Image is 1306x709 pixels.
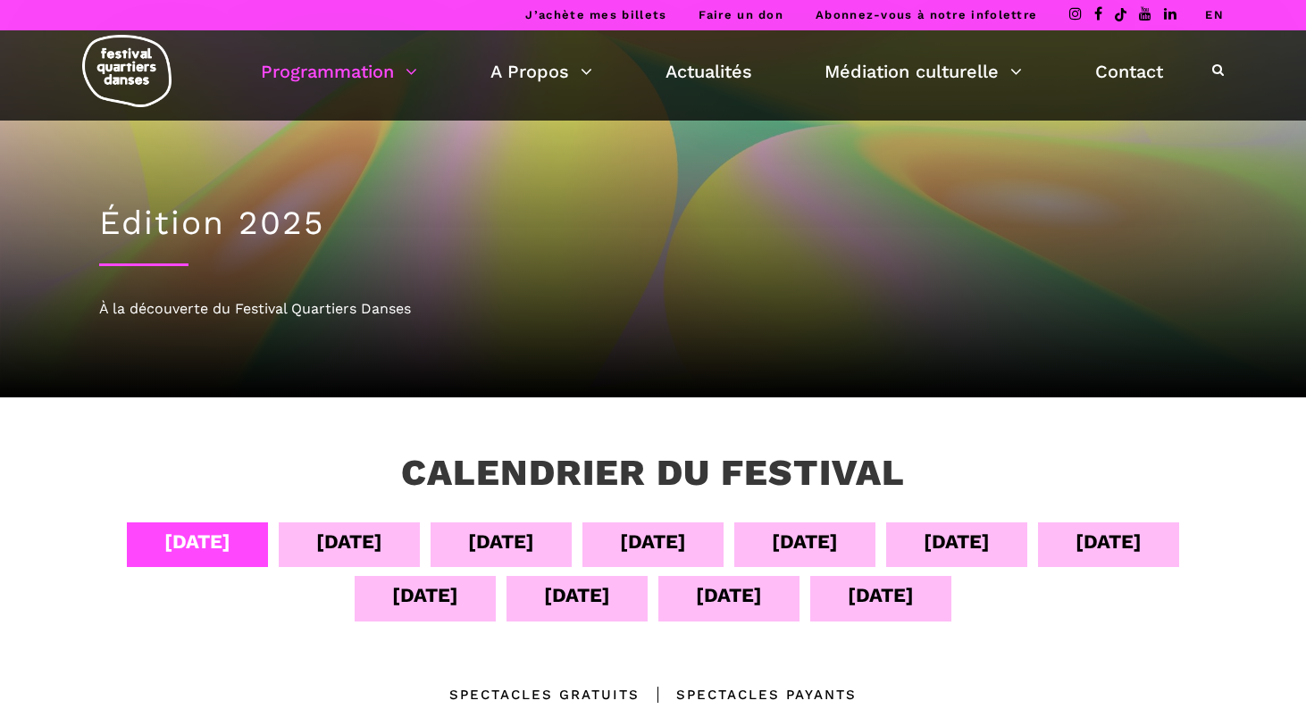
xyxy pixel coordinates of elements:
[816,8,1037,21] a: Abonnez-vous à notre infolettre
[924,526,990,557] div: [DATE]
[261,56,417,87] a: Programmation
[316,526,382,557] div: [DATE]
[1076,526,1142,557] div: [DATE]
[1095,56,1163,87] a: Contact
[696,580,762,611] div: [DATE]
[401,451,905,496] h3: Calendrier du festival
[848,580,914,611] div: [DATE]
[640,684,857,705] div: Spectacles Payants
[82,35,172,107] img: logo-fqd-med
[392,580,458,611] div: [DATE]
[99,297,1207,321] div: À la découverte du Festival Quartiers Danses
[490,56,592,87] a: A Propos
[468,526,534,557] div: [DATE]
[164,526,230,557] div: [DATE]
[825,56,1022,87] a: Médiation culturelle
[772,526,838,557] div: [DATE]
[666,56,752,87] a: Actualités
[99,204,1207,243] h1: Édition 2025
[620,526,686,557] div: [DATE]
[544,580,610,611] div: [DATE]
[699,8,783,21] a: Faire un don
[525,8,666,21] a: J’achète mes billets
[449,684,640,705] div: Spectacles gratuits
[1205,8,1224,21] a: EN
